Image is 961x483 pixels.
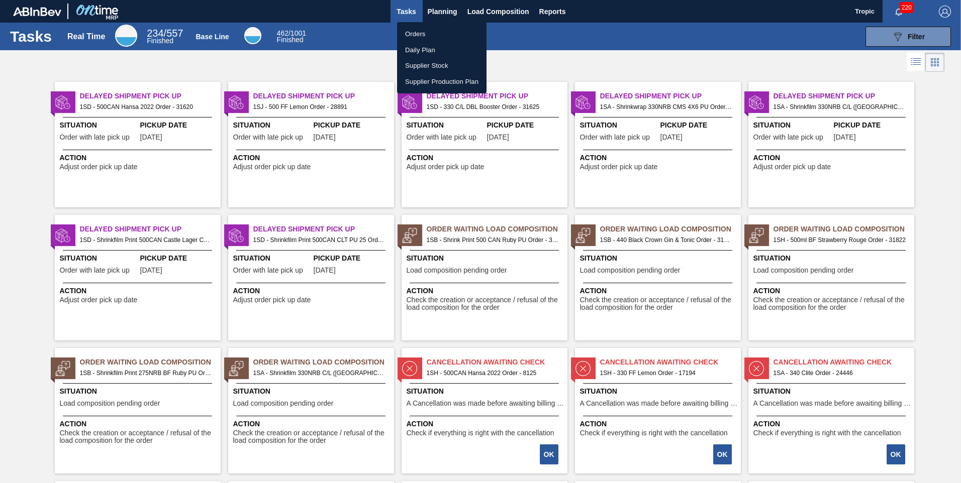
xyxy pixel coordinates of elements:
[397,74,487,90] a: Supplier Production Plan
[397,58,487,74] a: Supplier Stock
[397,26,487,42] a: Orders
[397,42,487,58] a: Daily Plan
